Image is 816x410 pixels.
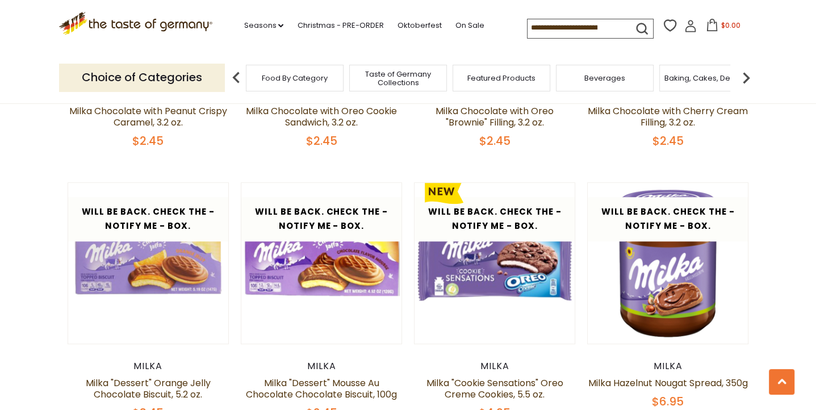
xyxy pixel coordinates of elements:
div: Milka [414,361,576,372]
span: $2.45 [479,133,510,149]
img: next arrow [735,66,758,89]
span: $2.45 [652,133,684,149]
a: Milka "Dessert" Mousse Au Chocolate Chocolate Biscuit, 100g [246,376,397,401]
a: Milka "Cookie Sensations" Oreo Creme Cookies, 5.5 oz. [426,376,563,401]
a: Seasons [244,19,283,32]
a: Featured Products [467,74,535,82]
img: Milka [415,183,575,344]
a: Milka Hazelnut Nougat Spread, 350g [588,376,748,390]
a: Milka Chocolate with Oreo "Brownie" Filling, 3.2 oz. [436,104,554,129]
a: Oktoberfest [397,19,441,32]
div: Milka [68,361,229,372]
a: Taste of Germany Collections [353,70,443,87]
a: Food By Category [262,74,328,82]
a: Milka Chocolate with Peanut Crispy Caramel, 3.2 oz. [69,104,227,129]
img: Milka [588,183,748,344]
a: Milka Chocolate with Cherry Cream Filling, 3.2 oz. [588,104,748,129]
a: Milka Chocolate with Oreo Cookie Sandwich, 3.2 oz. [246,104,397,129]
a: Christmas - PRE-ORDER [297,19,383,32]
img: previous arrow [225,66,248,89]
span: $2.45 [306,133,337,149]
a: Baking, Cakes, Desserts [664,74,752,82]
div: Milka [241,361,403,372]
img: Milka [241,183,402,344]
p: Choice of Categories [59,64,225,91]
a: Milka "Dessert" Orange Jelly Chocolate Biscuit, 5.2 oz. [86,376,211,401]
button: $0.00 [699,19,747,36]
img: Milka [68,183,229,344]
a: On Sale [455,19,484,32]
a: Beverages [584,74,625,82]
span: $2.45 [132,133,164,149]
span: $6.95 [652,394,684,409]
div: Milka [587,361,749,372]
span: $0.00 [721,20,740,30]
